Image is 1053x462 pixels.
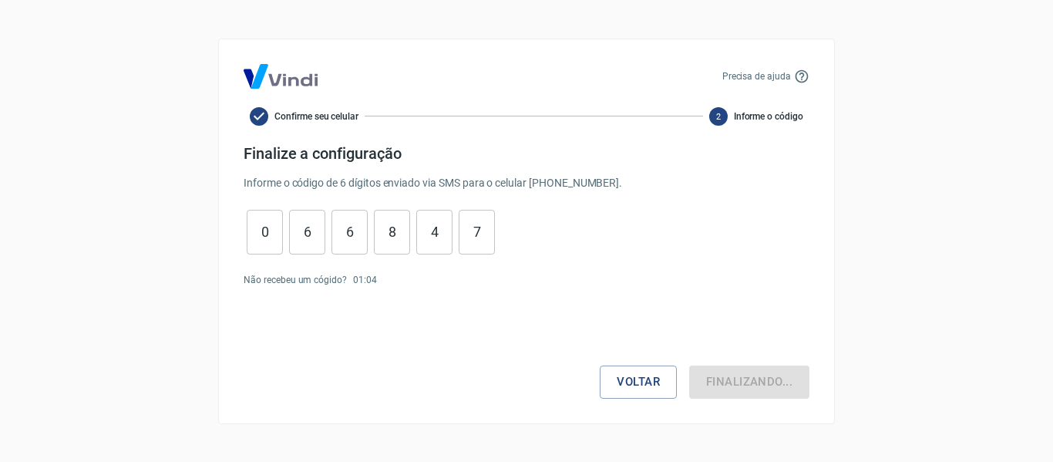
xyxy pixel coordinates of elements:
[353,273,377,287] p: 01 : 04
[716,111,721,121] text: 2
[244,144,809,163] h4: Finalize a configuração
[722,69,791,83] p: Precisa de ajuda
[244,175,809,191] p: Informe o código de 6 dígitos enviado via SMS para o celular [PHONE_NUMBER] .
[244,64,318,89] img: Logo Vind
[600,366,677,398] button: Voltar
[274,110,358,123] span: Confirme seu celular
[244,273,347,287] p: Não recebeu um cógido?
[734,110,803,123] span: Informe o código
